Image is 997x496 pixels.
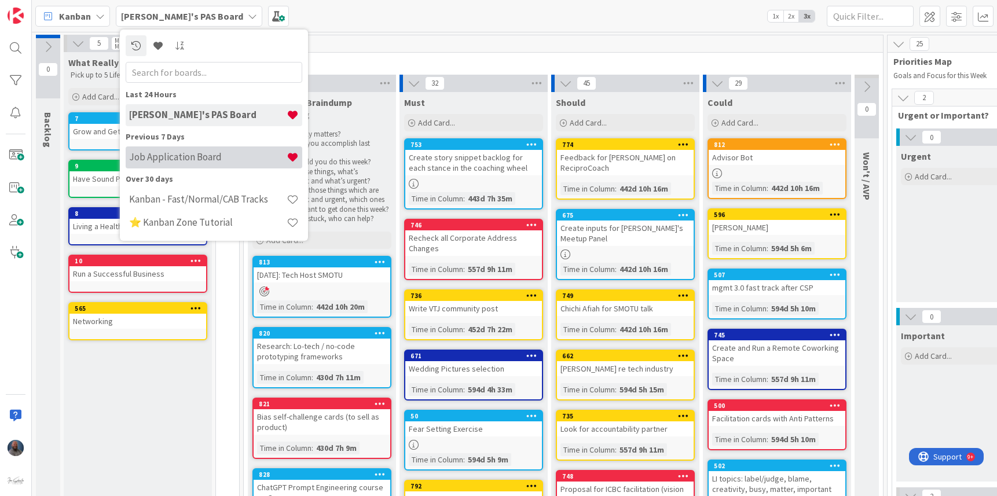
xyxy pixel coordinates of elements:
div: 442d 10h 16m [768,182,823,194]
div: 594d 5h 6m [768,242,815,255]
div: 7 [75,115,206,123]
span: Won't / AVP [861,152,873,200]
span: : [463,383,465,396]
div: 507 [714,271,845,279]
span: Possibilities [250,56,868,67]
div: 9 [75,162,206,170]
div: Time in Column [409,383,463,396]
div: 774 [562,141,694,149]
span: 0 [922,310,941,324]
span: Add Card... [570,117,607,128]
div: 565 [75,304,206,313]
div: Time in Column [257,300,311,313]
div: Time in Column [712,302,767,315]
div: 442d 10h 16m [617,182,671,195]
div: 748 [557,471,694,482]
div: 821 [259,400,390,408]
a: 507mgmt 3.0 fast track after CSPTime in Column:594d 5h 10m [708,269,846,319]
div: 812 [714,141,845,149]
div: 812Advisor Bot [709,139,845,165]
span: : [615,263,617,275]
span: : [311,300,313,313]
div: Over 30 days [126,173,302,185]
div: Time in Column [409,323,463,336]
p: Pick up to 5 Life Goals [71,71,205,80]
div: 8 [69,208,206,219]
div: 10 [69,256,206,266]
a: 820Research: Lo-tech / no-code prototyping frameworksTime in Column:430d 7h 11m [252,327,391,388]
div: 675 [562,211,694,219]
div: 735 [557,411,694,421]
div: 675 [557,210,694,221]
div: Research: Lo-tech / no-code prototyping frameworks [254,339,390,364]
div: 662 [562,352,694,360]
div: 430d 7h 9m [313,442,360,454]
span: Urgent [901,150,931,162]
div: Living a Healthy and Happy Life [69,219,206,234]
a: 813[DATE]: Tech Host SMOTUTime in Column:442d 10h 20m [252,256,391,318]
a: 662[PERSON_NAME] re tech industryTime in Column:594d 5h 15m [556,350,695,401]
span: Add Card... [418,117,455,128]
div: 594d 5h 10m [768,433,819,446]
div: 500 [714,402,845,410]
div: 813[DATE]: Tech Host SMOTU [254,257,390,282]
div: 749 [562,292,694,300]
li: What could you do this week? [266,157,390,167]
div: 735Look for accountability partner [557,411,694,436]
div: 9Have Sound Private Finances [69,161,206,186]
div: Create story snippet backlog for each stance in the coaching wheel [405,150,542,175]
span: : [463,453,465,466]
div: 442d 10h 16m [617,263,671,275]
span: 25 [910,37,929,51]
div: 820 [259,329,390,337]
span: : [615,443,617,456]
a: 596[PERSON_NAME]Time in Column:594d 5h 6m [708,208,846,259]
span: Add Card... [721,117,758,128]
div: [PERSON_NAME] [709,220,845,235]
span: 32 [425,76,445,90]
span: 5 [89,36,109,50]
span: 2x [783,10,799,22]
div: 557d 9h 11m [768,373,819,385]
div: 736 [405,291,542,301]
span: Add Card... [82,91,119,102]
div: 748 [562,472,694,480]
div: 596 [709,210,845,220]
div: Time in Column [712,433,767,446]
div: 675Create inputs for [PERSON_NAME]'s Meetup Panel [557,210,694,246]
span: Add Card... [915,351,952,361]
div: Run a Successful Business [69,266,206,281]
div: Max 5 [115,43,130,49]
span: Add Card... [915,171,952,182]
div: Time in Column [257,371,311,384]
a: 7Grow and Get Better at What I Do [68,112,207,150]
div: 565 [69,303,206,314]
div: 507 [709,270,845,280]
span: Should [556,97,585,108]
span: : [311,442,313,454]
div: 442d 10h 20m [313,300,368,313]
a: 812Advisor BotTime in Column:442d 10h 16m [708,138,846,199]
div: 671 [410,352,542,360]
div: Previous 7 Days [126,131,302,143]
div: 452d 7h 22m [465,323,515,336]
div: 671 [405,351,542,361]
span: : [615,383,617,396]
div: Last 24 Hours [126,89,302,101]
div: 8Living a Healthy and Happy Life [69,208,206,234]
span: Important [901,330,945,341]
div: Write VTJ community post [405,301,542,316]
div: 820Research: Lo-tech / no-code prototyping frameworks [254,328,390,364]
div: Feedback for [PERSON_NAME] on ReciproCoach [557,150,694,175]
div: 443d 7h 35m [465,192,515,205]
div: Fear Setting Exercise [405,421,542,436]
span: Backlog [42,112,54,148]
div: Time in Column [409,192,463,205]
div: 745 [714,331,845,339]
li: What really matters? [266,130,390,139]
div: 774 [557,139,694,150]
img: JS [8,440,24,456]
span: 0 [38,63,58,76]
div: 662 [557,351,694,361]
div: 10 [75,257,206,265]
